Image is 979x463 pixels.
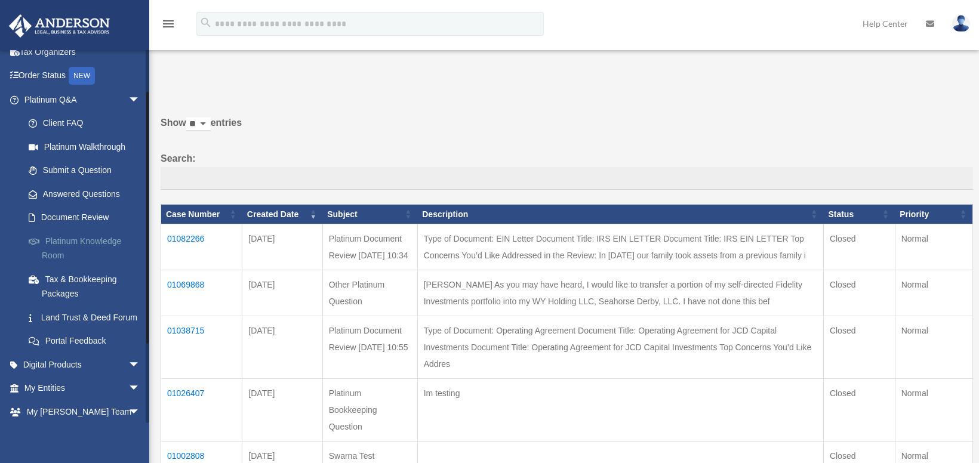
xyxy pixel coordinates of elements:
[17,229,158,267] a: Platinum Knowledge Room
[823,270,895,316] td: Closed
[161,21,176,31] a: menu
[823,224,895,270] td: Closed
[895,379,972,442] td: Normal
[895,204,972,224] th: Priority: activate to sort column ascending
[17,135,158,159] a: Platinum Walkthrough
[322,270,417,316] td: Other Platinum Question
[322,224,417,270] td: Platinum Document Review [DATE] 10:34
[417,379,823,442] td: Im testing
[128,376,152,401] span: arrow_drop_down
[69,67,95,85] div: NEW
[242,379,322,442] td: [DATE]
[8,64,158,88] a: Order StatusNEW
[417,224,823,270] td: Type of Document: EIN Letter Document Title: IRS EIN LETTER Document Title: IRS EIN LETTER Top Co...
[17,112,158,135] a: Client FAQ
[8,353,158,376] a: Digital Productsarrow_drop_down
[128,400,152,424] span: arrow_drop_down
[242,224,322,270] td: [DATE]
[417,316,823,379] td: Type of Document: Operating Agreement Document Title: Operating Agreement for JCD Capital Investm...
[952,15,970,32] img: User Pic
[417,270,823,316] td: [PERSON_NAME] As you may have heard, I would like to transfer a portion of my self-directed Fidel...
[17,206,158,230] a: Document Review
[242,316,322,379] td: [DATE]
[161,150,973,190] label: Search:
[823,204,895,224] th: Status: activate to sort column ascending
[17,159,158,183] a: Submit a Question
[895,316,972,379] td: Normal
[199,16,213,29] i: search
[17,305,158,329] a: Land Trust & Deed Forum
[242,270,322,316] td: [DATE]
[895,270,972,316] td: Normal
[17,182,152,206] a: Answered Questions
[161,115,973,143] label: Show entries
[17,329,158,353] a: Portal Feedback
[161,379,242,442] td: 01026407
[17,267,158,305] a: Tax & Bookkeeping Packages
[8,40,158,64] a: Tax Organizers
[322,204,417,224] th: Subject: activate to sort column ascending
[161,270,242,316] td: 01069868
[823,316,895,379] td: Closed
[8,400,158,424] a: My [PERSON_NAME] Teamarrow_drop_down
[128,353,152,377] span: arrow_drop_down
[895,224,972,270] td: Normal
[823,379,895,442] td: Closed
[322,316,417,379] td: Platinum Document Review [DATE] 10:55
[128,88,152,112] span: arrow_drop_down
[8,88,158,112] a: Platinum Q&Aarrow_drop_down
[186,118,211,131] select: Showentries
[417,204,823,224] th: Description: activate to sort column ascending
[161,316,242,379] td: 01038715
[8,376,158,400] a: My Entitiesarrow_drop_down
[161,17,176,31] i: menu
[322,379,417,442] td: Platinum Bookkeeping Question
[161,167,973,190] input: Search:
[242,204,322,224] th: Created Date: activate to sort column ascending
[5,14,113,38] img: Anderson Advisors Platinum Portal
[161,224,242,270] td: 01082266
[161,204,242,224] th: Case Number: activate to sort column ascending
